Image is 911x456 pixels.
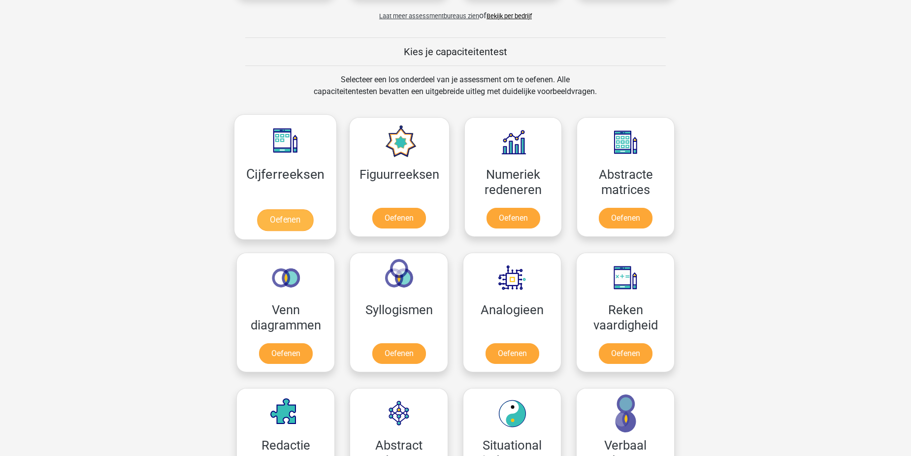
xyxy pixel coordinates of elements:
[487,12,532,20] a: Bekijk per bedrijf
[487,208,540,228] a: Oefenen
[229,2,682,22] div: of
[372,343,426,364] a: Oefenen
[379,12,479,20] span: Laat meer assessmentbureaus zien
[245,46,666,58] h5: Kies je capaciteitentest
[599,343,652,364] a: Oefenen
[257,209,313,231] a: Oefenen
[372,208,426,228] a: Oefenen
[304,74,606,109] div: Selecteer een los onderdeel van je assessment om te oefenen. Alle capaciteitentesten bevatten een...
[486,343,539,364] a: Oefenen
[599,208,652,228] a: Oefenen
[259,343,313,364] a: Oefenen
